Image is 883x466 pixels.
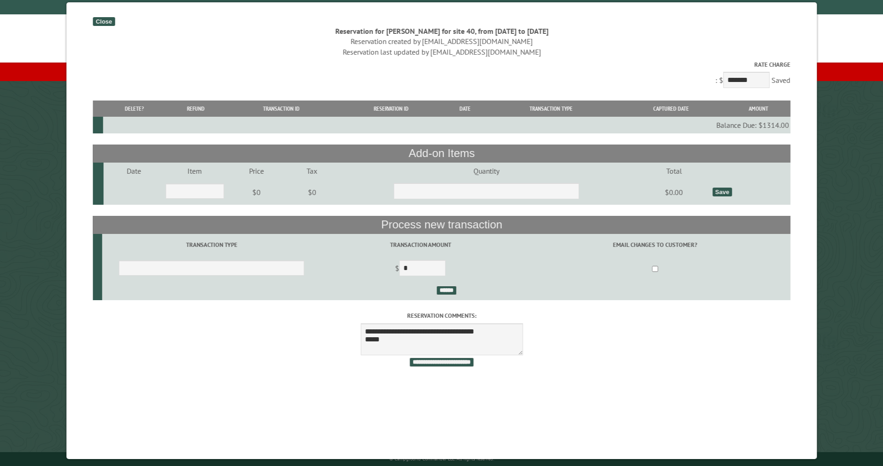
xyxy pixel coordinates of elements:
[486,101,616,117] th: Transaction Type
[166,101,225,117] th: Refund
[521,240,789,249] label: Email changes to customer?
[103,163,164,179] td: Date
[336,163,636,179] td: Quantity
[288,163,336,179] td: Tax
[225,101,337,117] th: Transaction ID
[93,145,790,162] th: Add-on Items
[103,240,319,249] label: Transaction Type
[102,117,790,133] td: Balance Due: $1314.00
[337,101,445,117] th: Reservation ID
[712,188,731,196] div: Save
[93,36,790,46] div: Reservation created by [EMAIL_ADDRESS][DOMAIN_NAME]
[93,60,790,69] label: Rate Charge
[93,216,790,233] th: Process new transaction
[164,163,225,179] td: Item
[93,26,790,36] div: Reservation for [PERSON_NAME] for site 40, from [DATE] to [DATE]
[93,311,790,320] label: Reservation comments:
[616,101,726,117] th: Captured Date
[93,60,790,90] div: : $
[445,101,486,117] th: Date
[225,179,288,205] td: $0
[321,256,520,282] td: $
[636,179,711,205] td: $0.00
[102,101,165,117] th: Delete?
[389,456,494,462] small: © Campground Commander LLC. All rights reserved.
[322,240,518,249] label: Transaction Amount
[93,17,114,26] div: Close
[93,47,790,57] div: Reservation last updated by [EMAIL_ADDRESS][DOMAIN_NAME]
[771,76,790,85] span: Saved
[636,163,711,179] td: Total
[726,101,790,117] th: Amount
[288,179,336,205] td: $0
[225,163,288,179] td: Price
